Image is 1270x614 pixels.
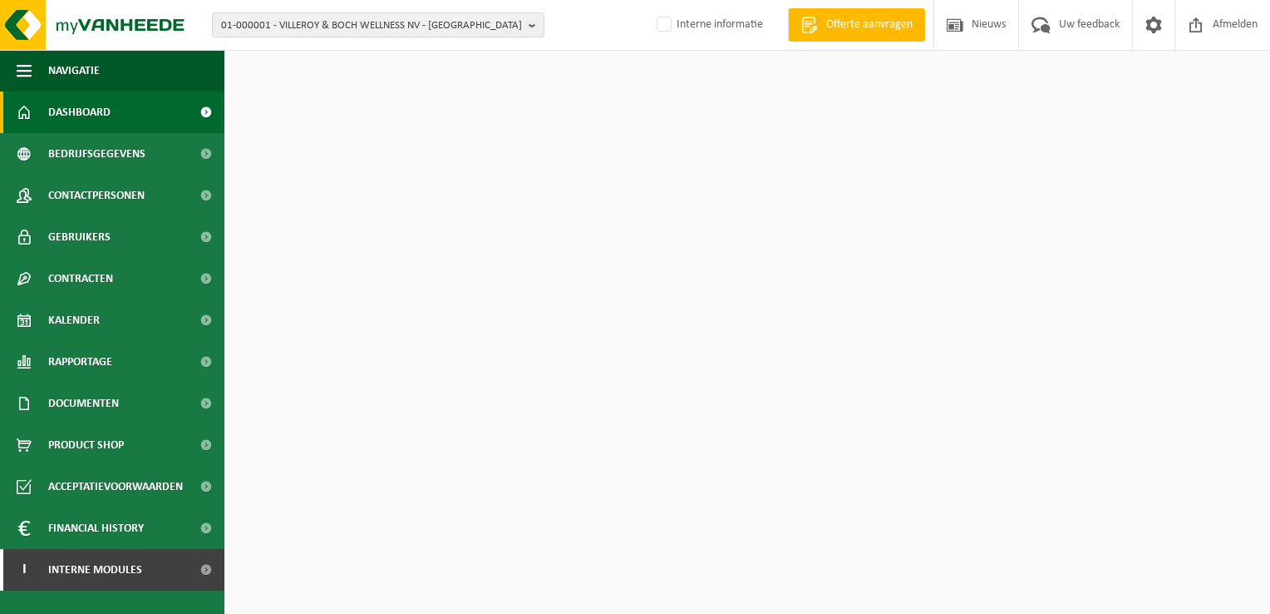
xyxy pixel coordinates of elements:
[48,175,145,216] span: Contactpersonen
[788,8,925,42] a: Offerte aanvragen
[48,508,144,549] span: Financial History
[48,300,100,341] span: Kalender
[48,383,119,424] span: Documenten
[17,549,32,591] span: I
[653,12,763,37] label: Interne informatie
[48,50,100,92] span: Navigatie
[48,258,113,300] span: Contracten
[221,13,522,38] span: 01-000001 - VILLEROY & BOCH WELLNESS NV - [GEOGRAPHIC_DATA]
[48,92,111,133] span: Dashboard
[48,133,145,175] span: Bedrijfsgegevens
[48,466,183,508] span: Acceptatievoorwaarden
[48,341,112,383] span: Rapportage
[822,17,917,33] span: Offerte aanvragen
[48,549,142,591] span: Interne modules
[212,12,544,37] button: 01-000001 - VILLEROY & BOCH WELLNESS NV - [GEOGRAPHIC_DATA]
[48,424,124,466] span: Product Shop
[48,216,111,258] span: Gebruikers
